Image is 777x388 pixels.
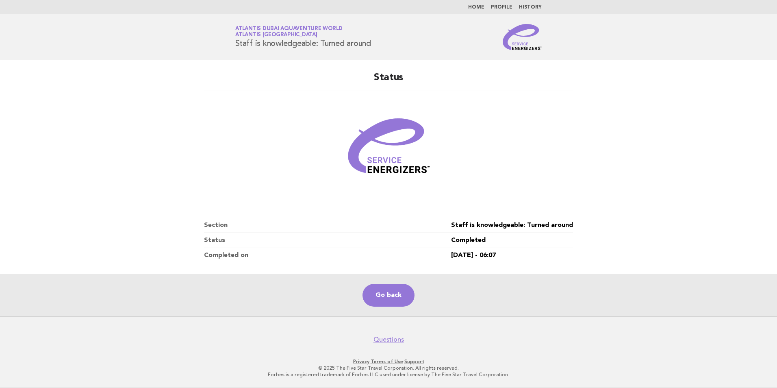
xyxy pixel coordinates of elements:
dd: Completed [451,233,573,248]
span: Atlantis [GEOGRAPHIC_DATA] [235,33,317,38]
p: © 2025 The Five Star Travel Corporation. All rights reserved. [140,365,637,371]
dd: Staff is knowledgeable: Turned around [451,218,573,233]
a: Questions [373,336,404,344]
dd: [DATE] - 06:07 [451,248,573,263]
h2: Status [204,71,573,91]
a: Privacy [353,359,369,364]
img: Verified [340,101,437,198]
a: Go back [362,284,415,307]
p: · · [140,358,637,365]
h1: Staff is knowledgeable: Turned around [235,26,371,48]
a: Support [404,359,424,364]
dt: Status [204,233,451,248]
a: Terms of Use [371,359,403,364]
dt: Section [204,218,451,233]
a: Profile [491,5,512,10]
a: Atlantis Dubai Aquaventure WorldAtlantis [GEOGRAPHIC_DATA] [235,26,343,37]
img: Service Energizers [503,24,542,50]
a: Home [468,5,484,10]
p: Forbes is a registered trademark of Forbes LLC used under license by The Five Star Travel Corpora... [140,371,637,378]
dt: Completed on [204,248,451,263]
a: History [519,5,542,10]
